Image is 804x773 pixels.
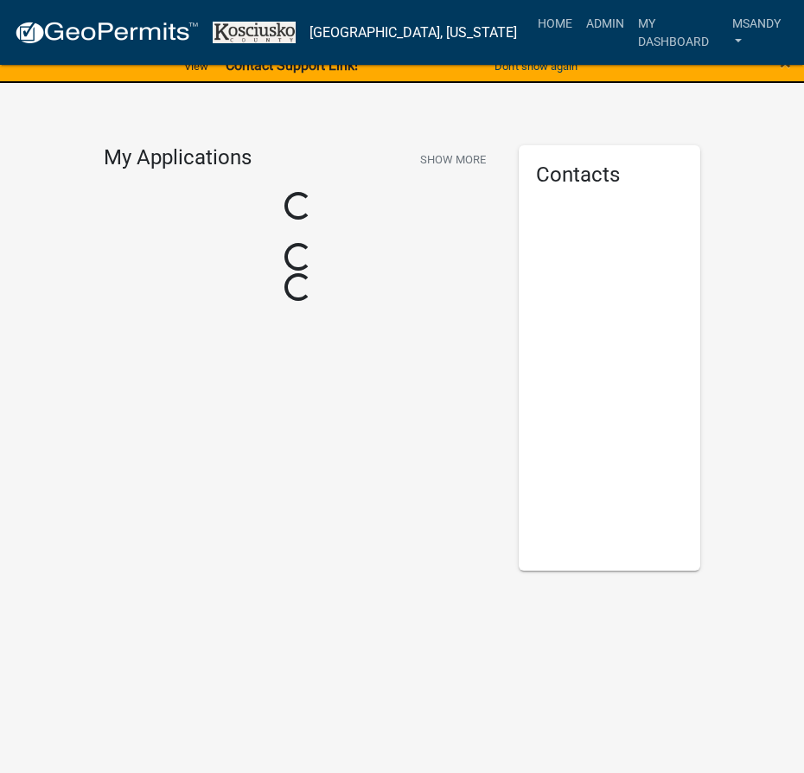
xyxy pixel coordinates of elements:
a: View [177,52,215,80]
h5: Contacts [536,163,683,188]
button: Don't show again [488,52,584,80]
a: My Dashboard [631,7,725,58]
a: Admin [579,7,631,40]
img: Kosciusko County, Indiana [213,22,296,43]
a: msandy [725,7,790,58]
button: Show More [413,145,493,174]
a: Home [531,7,579,40]
a: [GEOGRAPHIC_DATA], [US_STATE] [309,18,517,48]
button: Close [780,52,791,73]
strong: Contact Support Link! [226,57,358,73]
h4: My Applications [104,145,252,171]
